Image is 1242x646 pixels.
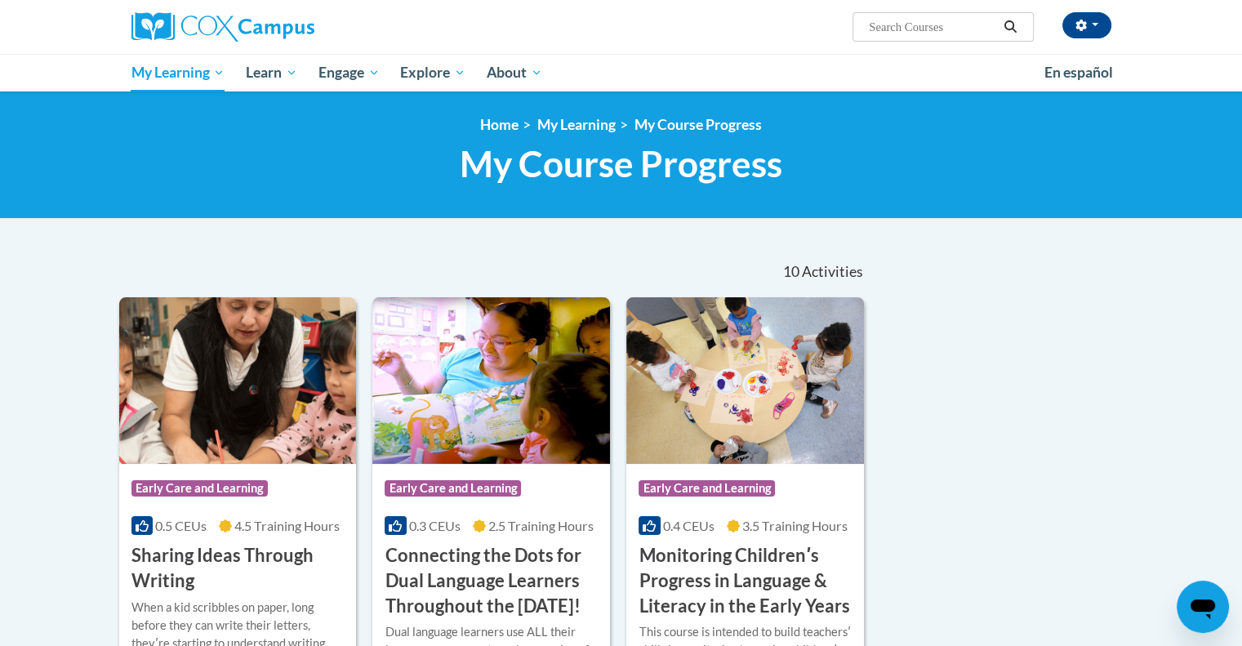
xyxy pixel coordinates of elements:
[1062,12,1111,38] button: Account Settings
[998,17,1022,37] button: Search
[487,63,542,82] span: About
[318,63,380,82] span: Engage
[1044,64,1113,81] span: En español
[639,543,852,618] h3: Monitoring Childrenʹs Progress in Language & Literacy in the Early Years
[476,54,553,91] a: About
[308,54,390,91] a: Engage
[121,54,236,91] a: My Learning
[246,63,297,82] span: Learn
[131,63,225,82] span: My Learning
[867,17,998,37] input: Search Courses
[460,142,782,185] span: My Course Progress
[385,480,521,497] span: Early Care and Learning
[1177,581,1229,633] iframe: Button to launch messaging window
[131,543,345,594] h3: Sharing Ideas Through Writing
[131,480,268,497] span: Early Care and Learning
[802,263,863,281] span: Activities
[400,63,465,82] span: Explore
[234,518,340,533] span: 4.5 Training Hours
[626,297,864,464] img: Course Logo
[634,116,762,133] a: My Course Progress
[639,480,775,497] span: Early Care and Learning
[663,518,714,533] span: 0.4 CEUs
[537,116,616,133] a: My Learning
[480,116,519,133] a: Home
[782,263,799,281] span: 10
[1034,56,1124,90] a: En español
[131,12,314,42] img: Cox Campus
[488,518,594,533] span: 2.5 Training Hours
[385,543,598,618] h3: Connecting the Dots for Dual Language Learners Throughout the [DATE]!
[119,297,357,464] img: Course Logo
[131,12,442,42] a: Cox Campus
[742,518,848,533] span: 3.5 Training Hours
[409,518,461,533] span: 0.3 CEUs
[390,54,476,91] a: Explore
[372,297,610,464] img: Course Logo
[235,54,308,91] a: Learn
[107,54,1136,91] div: Main menu
[155,518,207,533] span: 0.5 CEUs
